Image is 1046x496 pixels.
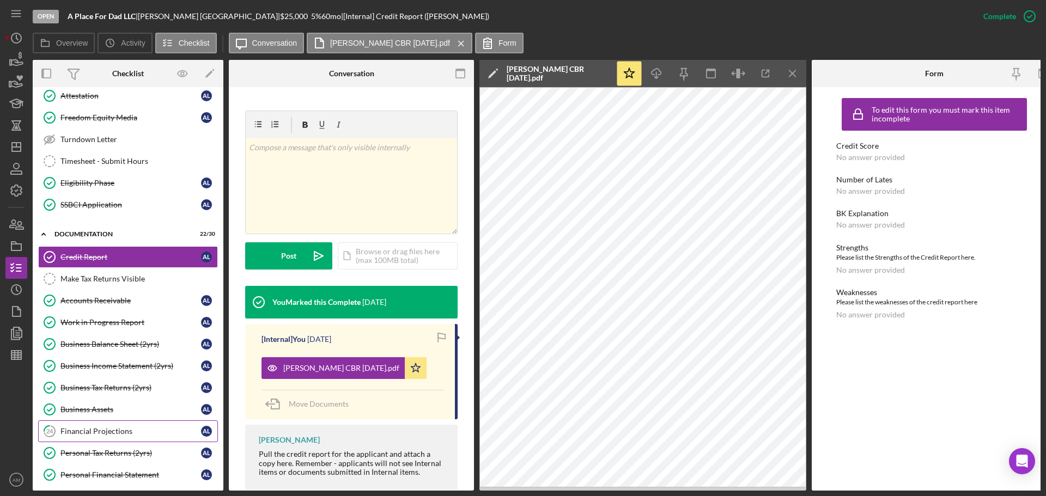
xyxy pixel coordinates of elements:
[252,39,297,47] label: Conversation
[259,436,320,444] div: [PERSON_NAME]
[38,172,218,194] a: Eligibility PhaseAL
[245,242,332,270] button: Post
[179,39,210,47] label: Checklist
[38,399,218,420] a: Business AssetsAL
[201,469,212,480] div: A L
[60,340,201,348] div: Business Balance Sheet (2yrs)
[201,339,212,350] div: A L
[38,268,218,290] a: Make Tax Returns Visible
[38,290,218,311] a: Accounts ReceivableAL
[329,69,374,78] div: Conversation
[60,362,201,370] div: Business Income Statement (2yrs)
[341,12,489,21] div: | [Internal] Credit Report ([PERSON_NAME])
[321,12,341,21] div: 60 mo
[60,405,201,414] div: Business Assets
[155,33,217,53] button: Checklist
[836,175,1032,184] div: Number of Lates
[836,142,1032,150] div: Credit Score
[311,12,321,21] div: 5 %
[836,252,1032,263] div: Please list the Strengths of the Credit Report here.
[112,69,144,78] div: Checklist
[13,477,20,483] text: AM
[60,274,217,283] div: Make Tax Returns Visible
[196,231,215,237] div: 22 / 30
[836,288,1032,297] div: Weaknesses
[507,65,610,82] div: [PERSON_NAME] CBR [DATE].pdf
[836,153,905,162] div: No answer provided
[836,297,1032,308] div: Please list the weaknesses of the credit report here
[60,113,201,122] div: Freedom Equity Media
[68,12,138,21] div: |
[972,5,1041,27] button: Complete
[60,383,201,392] div: Business Tax Returns (2yrs)
[836,187,905,195] div: No answer provided
[289,399,349,408] span: Move Documents
[983,5,1016,27] div: Complete
[201,295,212,306] div: A L
[362,298,386,307] time: 2025-09-16 13:39
[5,469,27,491] button: AM
[38,150,218,172] a: Timesheet - Submit Hours
[836,266,905,274] div: No answer provided
[872,106,1024,123] div: To edit this form you must mark this item incomplete
[60,470,201,479] div: Personal Financial Statement
[261,335,306,344] div: [Internal] You
[38,355,218,377] a: Business Income Statement (2yrs)AL
[68,11,136,21] b: A Place For Dad LLC
[38,246,218,268] a: Credit ReportAL
[38,420,218,442] a: 24Financial ProjectionsAL
[261,357,427,379] button: [PERSON_NAME] CBR [DATE].pdf
[201,90,212,101] div: A L
[60,318,201,327] div: Work in Progress Report
[54,231,188,237] div: Documentation
[38,333,218,355] a: Business Balance Sheet (2yrs)AL
[38,464,218,486] a: Personal Financial StatementAL
[60,253,201,261] div: Credit Report
[60,427,201,436] div: Financial Projections
[201,177,212,188] div: A L
[201,317,212,328] div: A L
[261,390,360,418] button: Move Documents
[201,448,212,458] div: A L
[201,426,212,437] div: A L
[201,199,212,210] div: A L
[280,11,308,21] span: $25,000
[38,194,218,216] a: SSBCI ApplicationAL
[272,298,361,307] div: You Marked this Complete
[60,179,201,187] div: Eligibility Phase
[1009,448,1035,474] div: Open Intercom Messenger
[121,39,145,47] label: Activity
[201,360,212,371] div: A L
[229,33,305,53] button: Conversation
[56,39,88,47] label: Overview
[38,107,218,128] a: Freedom Equity MediaAL
[281,242,296,270] div: Post
[498,39,516,47] label: Form
[38,311,218,333] a: Work in Progress ReportAL
[201,382,212,393] div: A L
[259,450,447,476] div: Pull the credit report for the applicant and attach a copy here. Remember - applicants will not s...
[475,33,524,53] button: Form
[307,335,331,344] time: 2025-09-15 18:42
[836,243,1032,252] div: Strengths
[60,296,201,305] div: Accounts Receivable
[60,91,201,100] div: Attestation
[98,33,152,53] button: Activity
[38,85,218,107] a: AttestationAL
[60,157,217,166] div: Timesheet - Submit Hours
[201,112,212,123] div: A L
[33,33,95,53] button: Overview
[283,364,399,372] div: [PERSON_NAME] CBR [DATE].pdf
[38,442,218,464] a: Personal Tax Returns (2yrs)AL
[46,427,53,434] tspan: 24
[138,12,280,21] div: [PERSON_NAME] [GEOGRAPHIC_DATA] |
[60,200,201,209] div: SSBCI Application
[836,221,905,229] div: No answer provided
[38,377,218,399] a: Business Tax Returns (2yrs)AL
[33,10,59,23] div: Open
[201,252,212,262] div: A L
[60,135,217,144] div: Turndown Letter
[925,69,944,78] div: Form
[836,310,905,319] div: No answer provided
[201,404,212,415] div: A L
